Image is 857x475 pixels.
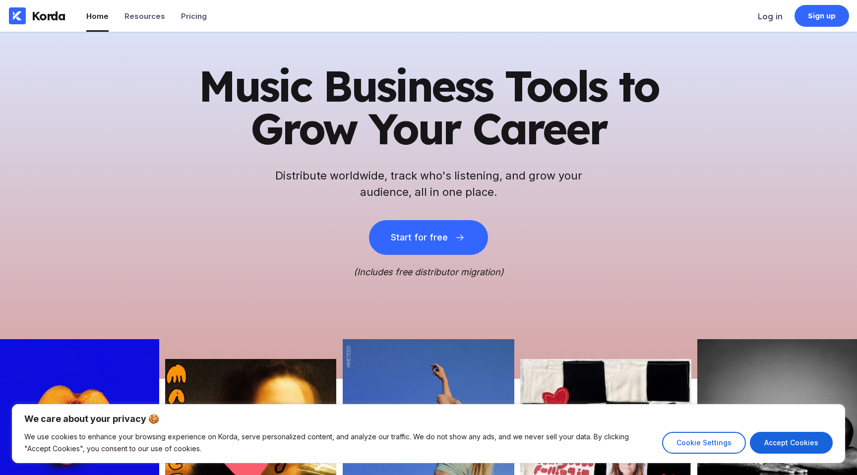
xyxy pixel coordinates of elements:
button: Cookie Settings [662,432,746,454]
div: Start for free [391,233,447,242]
button: Start for free [369,220,488,255]
div: Home [86,11,109,21]
div: Pricing [181,11,207,21]
div: Log in [758,11,783,21]
p: We use cookies to enhance your browsing experience on Korda, serve personalized content, and anal... [24,431,655,455]
div: Korda [32,8,65,23]
div: Sign up [808,11,836,21]
i: (Includes free distributor migration) [354,267,504,277]
button: Accept Cookies [750,432,833,454]
h2: Distribute worldwide, track who's listening, and grow your audience, all in one place. [270,168,587,200]
div: Resources [124,11,165,21]
h1: Music Business Tools to Grow Your Career [185,64,672,150]
a: Sign up [795,5,849,27]
p: We care about your privacy 🍪 [24,413,833,425]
